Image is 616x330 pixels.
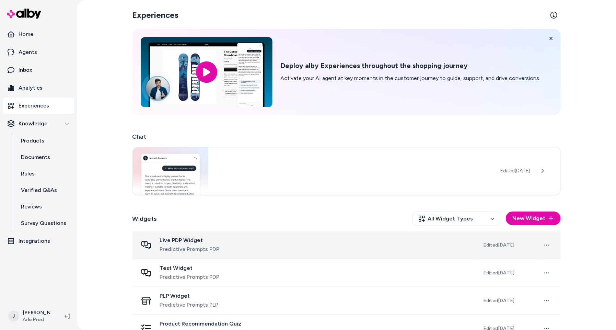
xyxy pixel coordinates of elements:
[483,270,514,276] span: Edited [DATE]
[19,84,43,92] p: Analytics
[21,137,44,145] p: Products
[160,301,219,309] span: Predictive Prompts PLP
[14,133,74,149] a: Products
[14,198,74,215] a: Reviews
[19,120,47,128] p: Knowledge
[8,311,19,322] span: J
[19,237,50,245] p: Integrations
[14,215,74,231] a: Survey Questions
[132,214,157,224] h2: Widgets
[19,30,33,38] p: Home
[21,203,42,211] p: Reviews
[3,98,74,114] a: Experiences
[132,10,179,21] h2: Experiences
[501,168,530,174] span: Edited [DATE]
[132,132,561,141] h2: Chat
[160,273,220,281] span: Predictive Prompts PDP
[3,80,74,96] a: Analytics
[483,242,514,248] span: Edited [DATE]
[21,186,57,194] p: Verified Q&As
[160,237,220,244] span: Live PDP Widget
[132,147,561,195] a: Chat widgetEdited[DATE]
[506,212,561,225] button: New Widget
[483,298,514,304] span: Edited [DATE]
[19,48,37,56] p: Agents
[160,293,219,299] span: PLP Widget
[14,166,74,182] a: Rules
[23,316,54,323] span: Arlo Prod
[160,265,220,272] span: Test Widget
[3,26,74,43] a: Home
[4,305,59,327] button: J[PERSON_NAME]Arlo Prod
[3,115,74,132] button: Knowledge
[19,66,32,74] p: Inbox
[23,309,54,316] p: [PERSON_NAME]
[21,170,35,178] p: Rules
[3,62,74,78] a: Inbox
[281,61,541,70] h2: Deploy alby Experiences throughout the shopping journey
[160,320,242,327] span: Product Recommendation Quiz
[412,212,500,226] button: All Widget Types
[14,182,74,198] a: Verified Q&As
[133,147,209,195] img: Chat widget
[160,245,220,253] span: Predictive Prompts PDP
[281,74,541,82] p: Activate your AI agent at key moments in the customer journey to guide, support, and drive conver...
[3,233,74,249] a: Integrations
[14,149,74,166] a: Documents
[3,44,74,60] a: Agents
[21,153,50,161] p: Documents
[21,219,66,227] p: Survey Questions
[7,9,41,19] img: alby Logo
[19,102,49,110] p: Experiences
